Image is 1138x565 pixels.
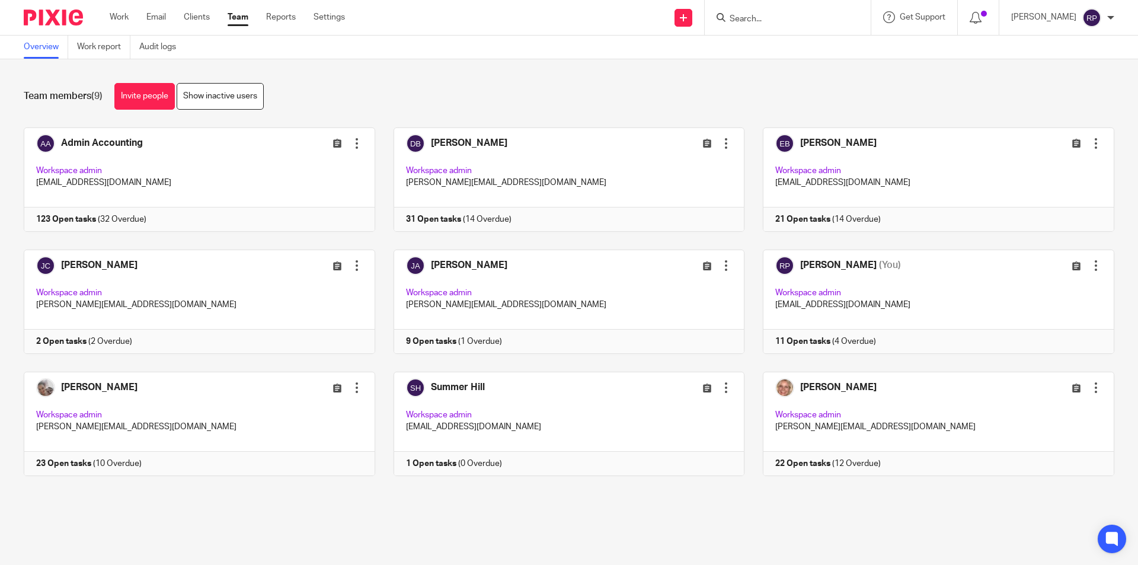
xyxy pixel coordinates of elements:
img: svg%3E [1082,8,1101,27]
a: Audit logs [139,36,185,59]
a: Reports [266,11,296,23]
a: Email [146,11,166,23]
a: Show inactive users [177,83,264,110]
a: Overview [24,36,68,59]
h1: Team members [24,90,103,103]
span: (9) [91,91,103,101]
p: [PERSON_NAME] [1011,11,1076,23]
input: Search [728,14,835,25]
img: Pixie [24,9,83,25]
a: Clients [184,11,210,23]
a: Invite people [114,83,175,110]
a: Settings [314,11,345,23]
a: Team [228,11,248,23]
span: Get Support [900,13,945,21]
a: Work report [77,36,130,59]
a: Work [110,11,129,23]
